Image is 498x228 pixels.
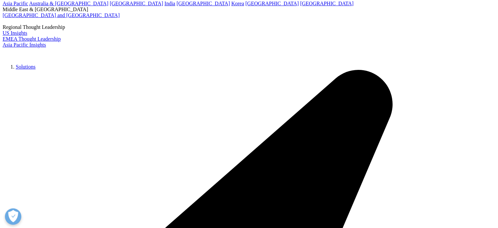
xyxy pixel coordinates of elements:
[231,1,244,6] a: Korea
[16,64,35,70] a: Solutions
[110,1,163,6] a: [GEOGRAPHIC_DATA]
[3,36,61,42] a: EMEA Thought Leadership
[245,1,299,6] a: [GEOGRAPHIC_DATA]
[176,1,230,6] a: [GEOGRAPHIC_DATA]
[3,7,495,12] div: Middle East & [GEOGRAPHIC_DATA]
[3,24,495,30] div: Regional Thought Leadership
[3,48,55,57] img: IQVIA Healthcare Information Technology and Pharma Clinical Research Company
[29,1,108,6] a: Australia & [GEOGRAPHIC_DATA]
[3,30,27,36] a: US Insights
[3,1,28,6] a: Asia Pacific
[3,42,46,48] a: Asia Pacific Insights
[300,1,354,6] a: [GEOGRAPHIC_DATA]
[164,1,175,6] a: India
[5,208,21,225] button: Open Preferences
[3,12,120,18] a: [GEOGRAPHIC_DATA] and [GEOGRAPHIC_DATA]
